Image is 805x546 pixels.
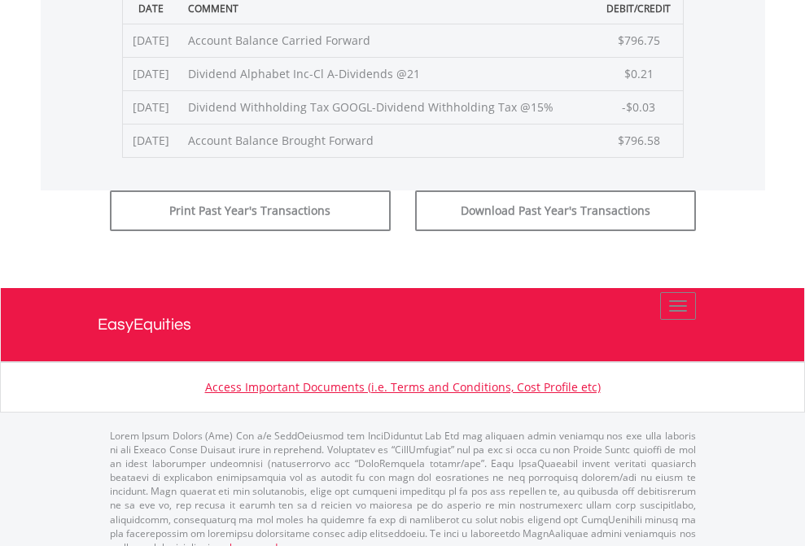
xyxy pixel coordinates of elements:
td: [DATE] [122,57,180,90]
td: Dividend Alphabet Inc-Cl A-Dividends @21 [180,57,595,90]
td: Dividend Withholding Tax GOOGL-Dividend Withholding Tax @15% [180,90,595,124]
td: Account Balance Carried Forward [180,24,595,57]
span: $0.21 [624,66,654,81]
button: Download Past Year's Transactions [415,190,696,231]
a: EasyEquities [98,288,708,361]
td: [DATE] [122,90,180,124]
td: Account Balance Brought Forward [180,124,595,157]
a: Access Important Documents (i.e. Terms and Conditions, Cost Profile etc) [205,379,601,395]
span: -$0.03 [622,99,655,115]
span: $796.58 [618,133,660,148]
span: $796.75 [618,33,660,48]
td: [DATE] [122,124,180,157]
button: Print Past Year's Transactions [110,190,391,231]
td: [DATE] [122,24,180,57]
